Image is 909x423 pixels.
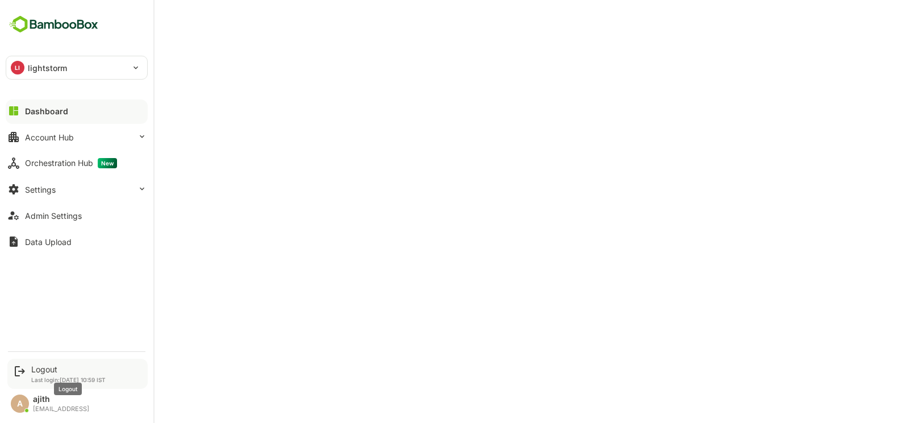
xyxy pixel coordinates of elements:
[6,230,148,253] button: Data Upload
[6,204,148,227] button: Admin Settings
[6,126,148,148] button: Account Hub
[6,99,148,122] button: Dashboard
[33,405,89,413] div: [EMAIL_ADDRESS]
[11,395,29,413] div: A
[25,158,117,168] div: Orchestration Hub
[6,14,102,35] img: BambooboxFullLogoMark.5f36c76dfaba33ec1ec1367b70bb1252.svg
[25,106,68,116] div: Dashboard
[33,395,89,404] div: ajith
[6,178,148,201] button: Settings
[28,62,67,74] p: lightstorm
[25,211,82,221] div: Admin Settings
[6,56,147,79] div: LIlightstorm
[11,61,24,74] div: LI
[98,158,117,168] span: New
[31,364,106,374] div: Logout
[6,152,148,175] button: Orchestration HubNew
[25,132,74,142] div: Account Hub
[25,185,56,194] div: Settings
[25,237,72,247] div: Data Upload
[31,376,106,383] p: Last login: [DATE] 10:59 IST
